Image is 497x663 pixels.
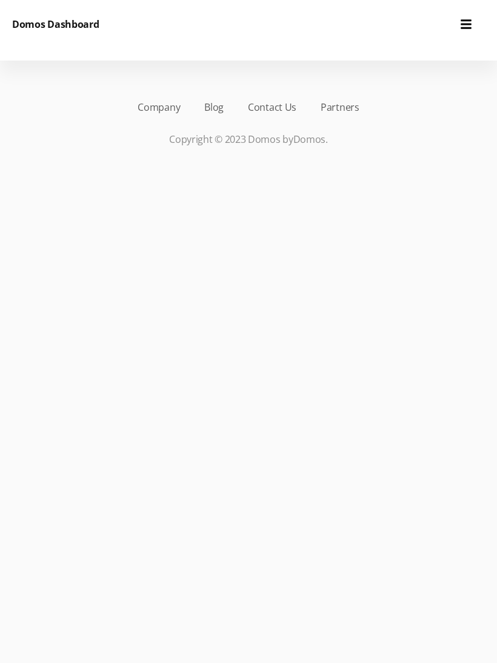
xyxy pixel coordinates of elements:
[30,132,467,147] p: Copyright © 2023 Domos by .
[204,100,224,114] a: Blog
[321,100,359,114] a: Partners
[12,17,99,31] h6: Domos Dashboard
[293,133,326,146] a: Domos
[248,100,296,114] a: Contact Us
[138,100,180,114] a: Company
